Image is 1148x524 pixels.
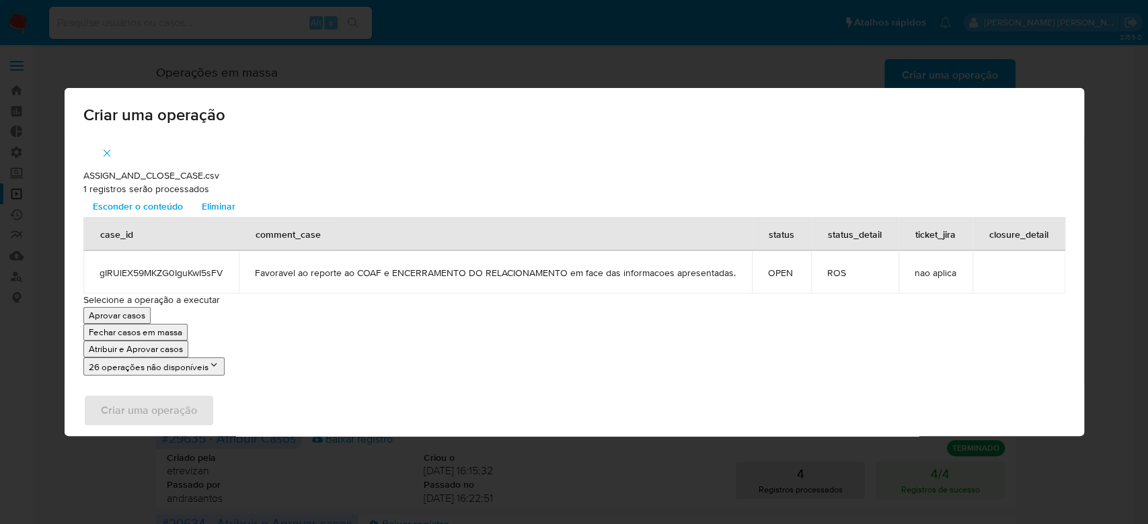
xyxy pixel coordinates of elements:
button: Eliminar [192,195,245,217]
span: Eliminar [202,197,235,216]
button: Esconder o conteúdo [83,195,192,217]
button: 26 operações não disponíveis [83,357,225,376]
span: Favoravel ao reporte ao COAF e ENCERRAMENTO DO RELACIONAMENTO em face das informacoes apresentadas. [255,267,736,279]
div: status [753,218,810,250]
div: status_detail [812,218,898,250]
button: Fechar casos em massa [83,324,188,341]
span: ROS [827,267,882,279]
span: Criar uma operação [83,107,1065,123]
button: Aprovar casos [83,307,151,324]
span: nao aplica [915,267,956,279]
div: case_id [84,218,149,250]
p: Fechar casos em massa [89,326,182,339]
button: Atribuir e Aprovar casos [83,341,188,357]
p: 1 registros serão processados [83,183,1065,196]
span: OPEN [768,267,795,279]
div: comment_case [239,218,337,250]
p: Aprovar casos [89,309,145,322]
p: Selecione a operação a executar [83,294,1065,307]
p: ASSIGN_AND_CLOSE_CASE.csv [83,169,1065,183]
span: gIRUlEX59MKZG0IguKwI5sFV [100,267,223,279]
p: Atribuir e Aprovar casos [89,343,183,355]
div: closure_detail [973,218,1065,250]
div: ticket_jira [899,218,972,250]
span: Esconder o conteúdo [93,197,183,216]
